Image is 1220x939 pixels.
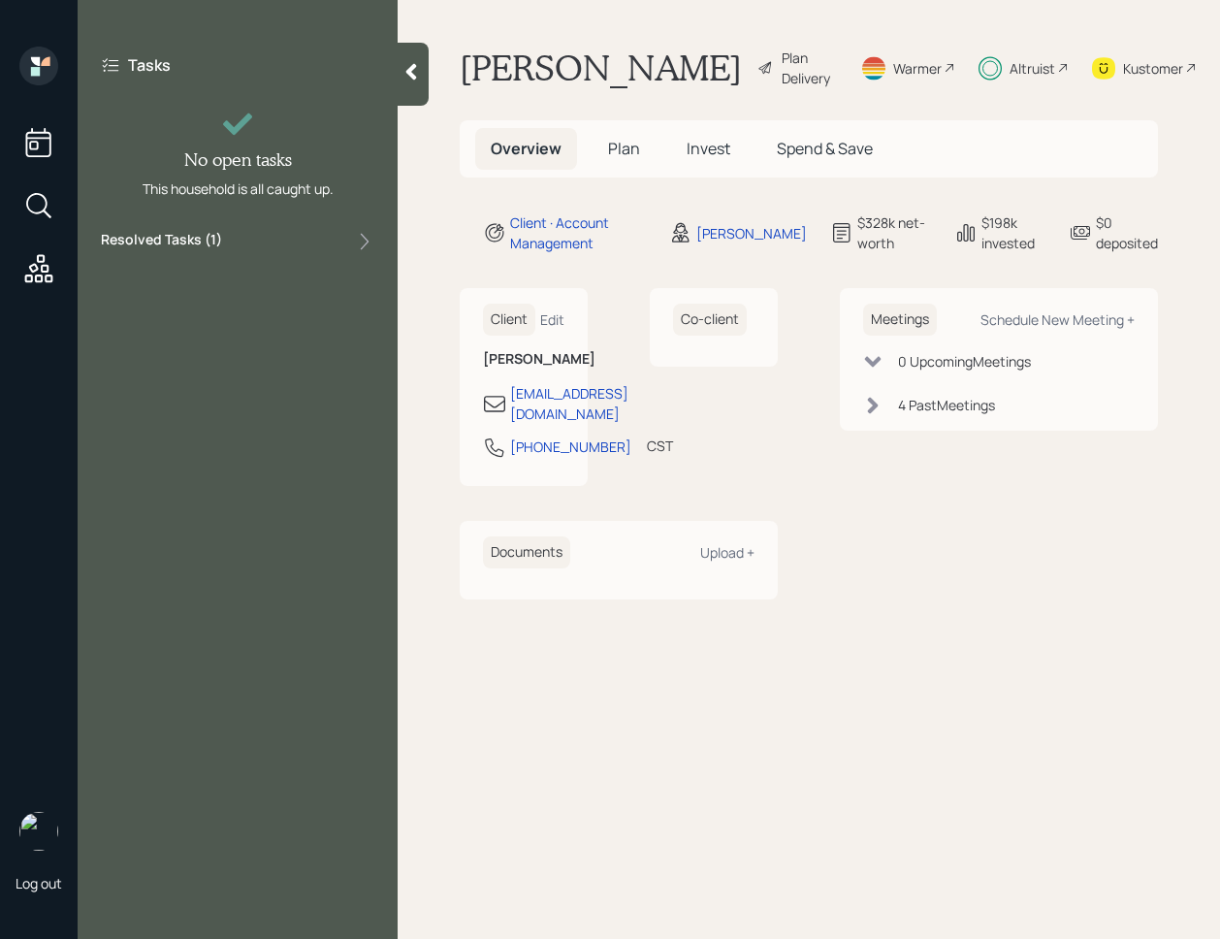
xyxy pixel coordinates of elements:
[696,223,807,243] div: [PERSON_NAME]
[483,351,564,368] h6: [PERSON_NAME]
[540,310,564,329] div: Edit
[863,304,937,336] h6: Meetings
[1096,212,1158,253] div: $0 deposited
[647,436,673,456] div: CST
[1010,58,1055,79] div: Altruist
[101,230,222,253] label: Resolved Tasks ( 1 )
[510,437,631,457] div: [PHONE_NUMBER]
[980,310,1135,329] div: Schedule New Meeting +
[700,543,754,562] div: Upload +
[777,138,873,159] span: Spend & Save
[981,212,1045,253] div: $198k invested
[483,304,535,336] h6: Client
[483,536,570,568] h6: Documents
[898,395,995,415] div: 4 Past Meeting s
[510,212,646,253] div: Client · Account Management
[491,138,562,159] span: Overview
[510,383,628,424] div: [EMAIL_ADDRESS][DOMAIN_NAME]
[673,304,747,336] h6: Co-client
[460,47,742,89] h1: [PERSON_NAME]
[184,149,292,171] h4: No open tasks
[893,58,942,79] div: Warmer
[1123,58,1183,79] div: Kustomer
[16,874,62,892] div: Log out
[898,351,1031,372] div: 0 Upcoming Meeting s
[143,178,334,199] div: This household is all caught up.
[608,138,640,159] span: Plan
[128,54,171,76] label: Tasks
[782,48,837,88] div: Plan Delivery
[19,812,58,851] img: retirable_logo.png
[857,212,931,253] div: $328k net-worth
[687,138,730,159] span: Invest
